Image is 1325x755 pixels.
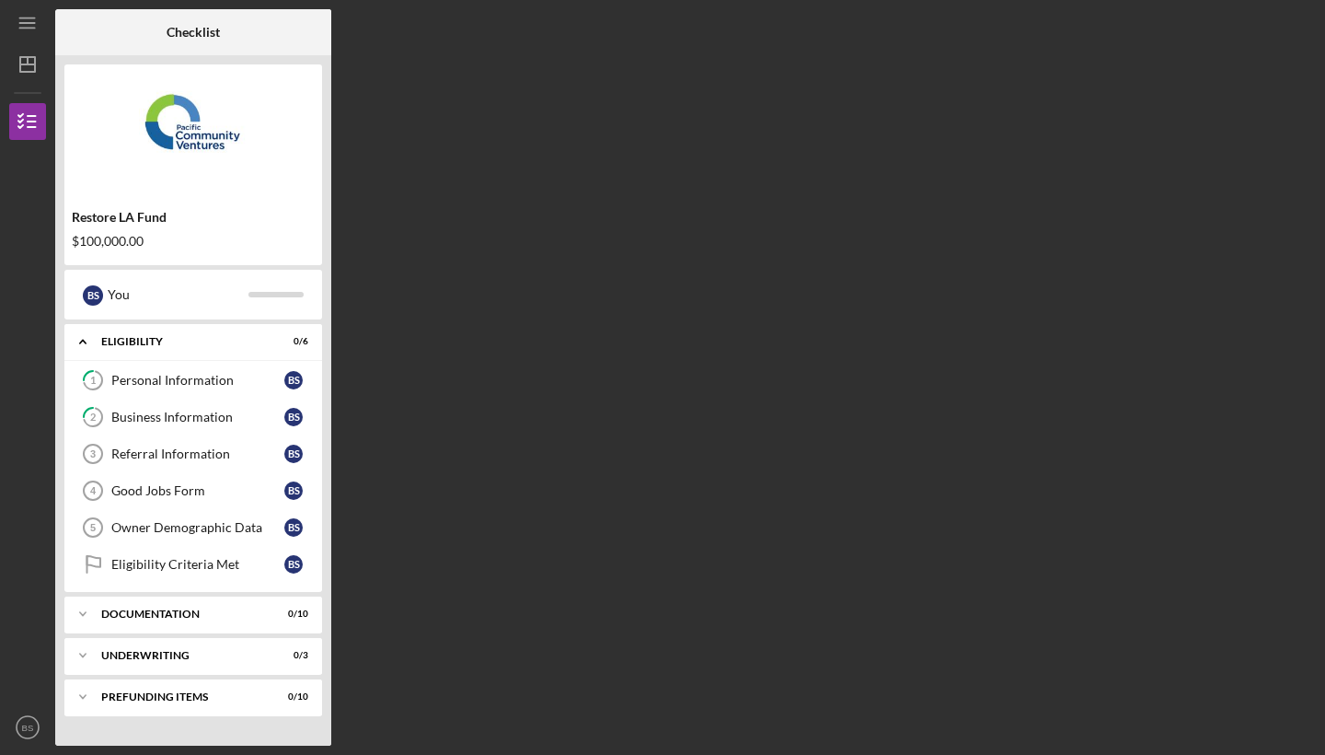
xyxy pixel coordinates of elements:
button: BS [9,709,46,746]
tspan: 3 [90,448,96,459]
div: 0 / 3 [275,650,308,661]
div: B S [284,371,303,389]
div: Good Jobs Form [111,483,284,498]
tspan: 4 [90,485,97,496]
div: 0 / 10 [275,691,308,703]
div: Owner Demographic Data [111,520,284,535]
tspan: 5 [90,522,96,533]
div: Documentation [101,609,262,620]
tspan: 1 [90,375,96,387]
div: Eligibility [101,336,262,347]
div: B S [284,482,303,500]
a: 1Personal InformationBS [74,362,313,399]
div: B S [284,518,303,537]
div: $100,000.00 [72,234,315,249]
a: 5Owner Demographic DataBS [74,509,313,546]
div: Personal Information [111,373,284,388]
div: B S [284,445,303,463]
a: 4Good Jobs FormBS [74,472,313,509]
div: 0 / 10 [275,609,308,620]
img: Product logo [64,74,322,184]
tspan: 2 [90,412,96,424]
div: Restore LA Fund [72,210,315,225]
div: Referral Information [111,447,284,461]
div: Eligibility Criteria Met [111,557,284,572]
b: Checklist [167,25,220,40]
a: Eligibility Criteria MetBS [74,546,313,583]
div: 0 / 6 [275,336,308,347]
div: Business Information [111,410,284,424]
text: BS [22,723,34,733]
div: B S [284,408,303,426]
div: B S [284,555,303,574]
div: Prefunding Items [101,691,262,703]
div: Underwriting [101,650,262,661]
a: 2Business InformationBS [74,399,313,436]
div: You [108,279,248,310]
a: 3Referral InformationBS [74,436,313,472]
div: B S [83,285,103,306]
